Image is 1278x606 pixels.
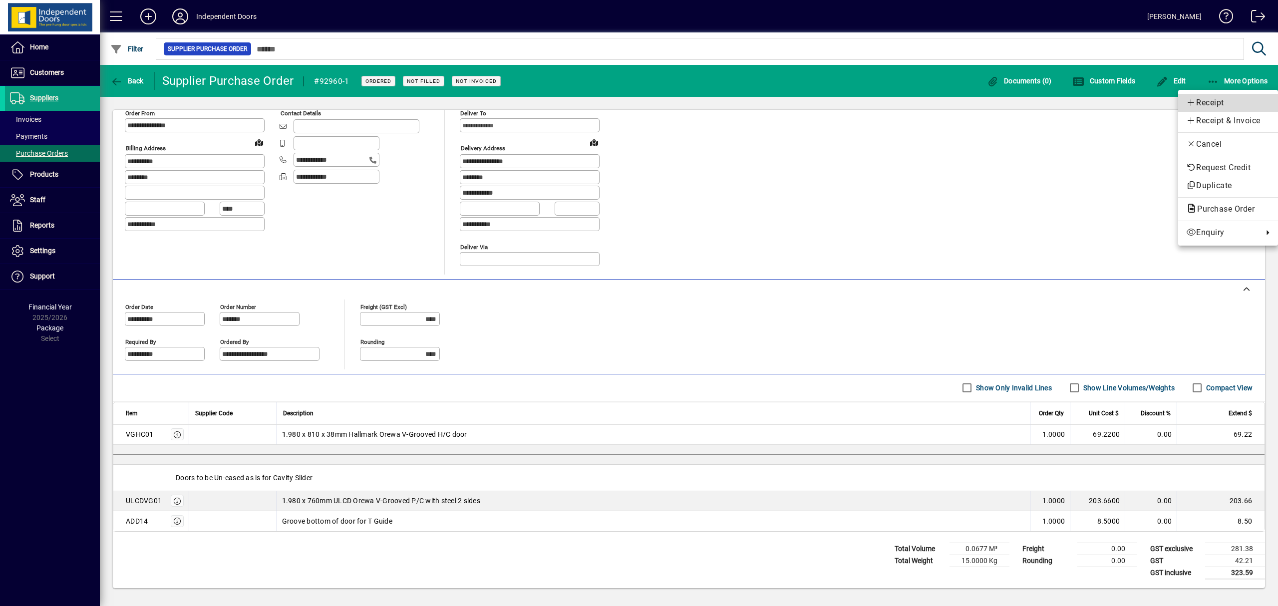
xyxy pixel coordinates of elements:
[1186,204,1260,214] span: Purchase Order
[1186,180,1270,192] span: Duplicate
[1186,138,1270,150] span: Cancel
[1186,115,1270,127] span: Receipt & Invoice
[1186,162,1270,174] span: Request Credit
[1186,97,1270,109] span: Receipt
[1186,227,1258,239] span: Enquiry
